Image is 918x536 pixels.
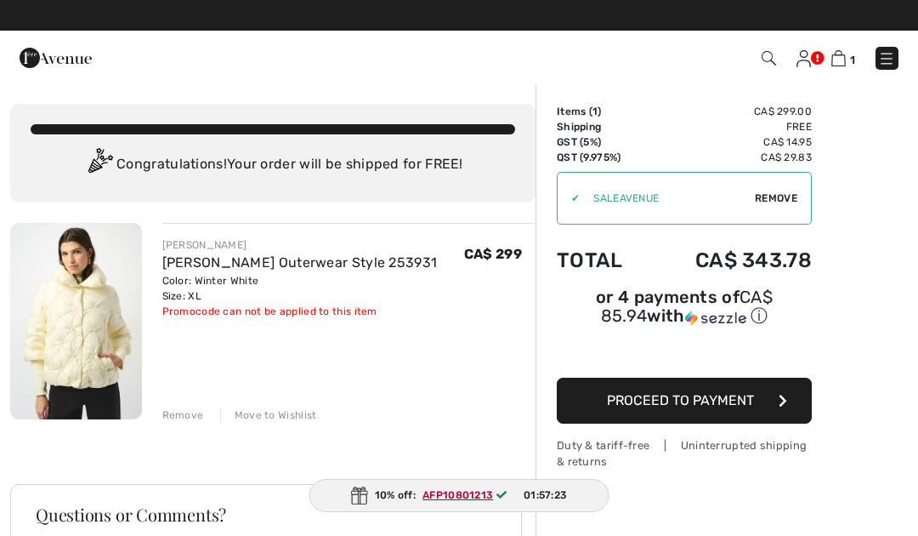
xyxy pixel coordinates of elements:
a: 1 [831,48,855,68]
span: Remove [755,191,797,206]
div: Congratulations! Your order will be shipped for FREE! [31,148,515,182]
td: CA$ 29.83 [649,150,812,165]
td: Items ( ) [557,104,649,119]
td: GST (5%) [557,134,649,150]
span: 1 [850,54,855,66]
div: Remove [162,408,204,423]
h3: Questions or Comments? [36,506,496,523]
div: ✔ [558,191,580,206]
img: Shopping Bag [831,50,846,66]
img: 1ère Avenue [20,41,92,75]
div: or 4 payments of with [557,289,812,328]
div: Move to Wishlist [220,408,317,423]
img: My Info [796,50,811,67]
iframe: PayPal-paypal [557,334,812,372]
a: 1ère Avenue [20,48,92,65]
td: Free [649,119,812,134]
span: Proceed to Payment [607,392,754,408]
td: CA$ 343.78 [649,231,812,289]
div: [PERSON_NAME] [162,237,438,253]
span: 1 [592,105,598,117]
img: Congratulation2.svg [82,148,116,182]
span: CA$ 85.94 [601,287,773,326]
td: CA$ 299.00 [649,104,812,119]
ins: AFP10801213 [422,489,493,501]
img: Search [762,51,776,66]
a: [PERSON_NAME] Outerwear Style 253931 [162,254,438,271]
td: Shipping [557,119,649,134]
img: Joseph Ribkoff Outerwear Style 253931 [10,223,142,419]
img: Gift.svg [351,487,368,505]
button: Proceed to Payment [557,378,812,424]
td: QST (9.975%) [557,150,649,165]
div: Promocode can not be applied to this item [162,304,438,319]
div: Duty & tariff-free | Uninterrupted shipping & returns [557,437,812,470]
img: Menu [878,50,895,67]
input: Promo code [580,173,755,224]
img: Sezzle [685,311,746,326]
span: 01:57:23 [524,488,567,503]
span: CA$ 299 [464,246,522,262]
td: CA$ 14.95 [649,134,812,150]
div: or 4 payments ofCA$ 85.94withSezzle Click to learn more about Sezzle [557,289,812,334]
div: 10% off: [309,479,609,512]
div: Color: Winter White Size: XL [162,273,438,304]
td: Total [557,231,649,289]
